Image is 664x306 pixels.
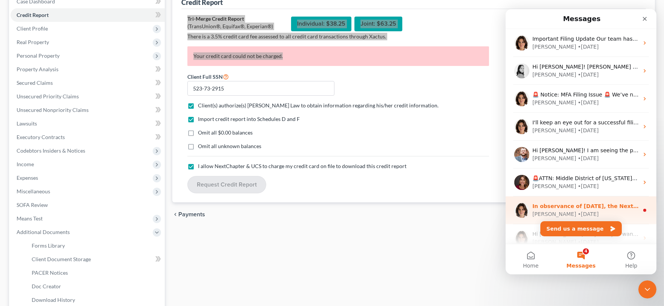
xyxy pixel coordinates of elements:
a: Client Document Storage [26,252,165,266]
span: Download History [32,297,75,303]
a: Unsecured Priority Claims [11,90,165,103]
img: Profile image for Emma [9,110,24,125]
i: chevron_left [172,211,178,217]
div: • [DATE] [72,118,93,125]
div: • [DATE] [72,62,93,70]
button: chevron_left Payments [172,211,205,217]
iframe: Intercom live chat [638,280,656,298]
div: Tri-Merge Credit Report [187,15,273,23]
span: PACER Notices [32,269,68,276]
a: Credit Report [11,8,165,22]
iframe: Intercom live chat [506,9,656,274]
div: • [DATE] [72,145,93,153]
div: Individual: $38.25 [291,17,351,31]
div: [PERSON_NAME] [27,229,71,237]
span: Payments [178,211,205,217]
div: • [DATE] [72,201,93,209]
a: Executory Contracts [11,130,165,144]
span: Messages [61,254,90,259]
span: Home [17,254,33,259]
div: [PERSON_NAME] [27,201,71,209]
span: Client Full SSN [187,73,223,80]
span: Import credit report into Schedules D and F [198,116,300,122]
img: Profile image for Emma [9,222,24,237]
span: Income [17,161,34,167]
a: Doc Creator [26,280,165,293]
span: Expenses [17,174,38,181]
p: There is a 3.5% credit card fee assessed to all credit card transactions through Xactus. [187,33,489,40]
span: Lawsuits [17,120,37,127]
span: Secured Claims [17,80,53,86]
button: Send us a message [35,212,116,227]
span: Help [120,254,132,259]
img: Profile image for Emma [9,82,24,97]
div: • [DATE] [72,173,93,181]
button: Help [101,235,151,265]
a: SOFA Review [11,198,165,212]
span: Executory Contracts [17,134,65,140]
span: I allow NextChapter & UCS to charge my credit card on file to download this credit report [198,163,406,169]
span: Means Test [17,215,43,222]
div: [PERSON_NAME] [27,90,71,98]
span: Omit all unknown balances [198,143,261,149]
span: Client(s) authorize(s) [PERSON_NAME] Law to obtain information regarding his/her credit information. [198,102,439,109]
span: Hi [PERSON_NAME]! I am seeing the portal when I select "View Case in MyChapter" on the Case Dashb... [27,138,626,144]
div: • [DATE] [72,229,93,237]
img: Profile image for Emma [9,194,24,209]
div: Joint: $63.25 [354,17,402,31]
span: Unsecured Priority Claims [17,93,79,99]
span: Client Profile [17,25,48,32]
span: Miscellaneous [17,188,50,194]
a: Property Analysis [11,63,165,76]
span: Personal Property [17,52,60,59]
p: Your credit card could not be charged. [187,46,489,66]
input: XXX-XX-XXXX [187,81,334,96]
span: Property Analysis [17,66,58,72]
span: Client Document Storage [32,256,91,262]
span: Omit all $0.00 balances [198,129,253,136]
div: [PERSON_NAME] [27,118,71,125]
span: Doc Creator [32,283,61,289]
span: SOFA Review [17,202,48,208]
span: Credit Report [17,12,49,18]
button: Request Credit Report [187,176,266,193]
div: (TransUnion®, Equifax®, Experian®) [187,23,273,30]
span: Unsecured Nonpriority Claims [17,107,89,113]
span: Codebtors Insiders & Notices [17,147,85,154]
a: PACER Notices [26,266,165,280]
span: Forms Library [32,242,65,249]
div: [PERSON_NAME] [27,173,71,181]
span: Additional Documents [17,229,70,235]
div: [PERSON_NAME] [27,145,71,153]
span: Real Property [17,39,49,45]
img: Profile image for Katie [9,166,24,181]
img: Profile image for James [9,138,24,153]
a: Lawsuits [11,117,165,130]
a: Forms Library [26,239,165,252]
div: • [DATE] [72,90,93,98]
span: I'll keep an eye out for a successful filing to come through. Please let me know if there's anyth... [27,110,339,116]
a: Secured Claims [11,76,165,90]
div: [PERSON_NAME] [27,62,71,70]
button: Messages [50,235,100,265]
a: Unsecured Nonpriority Claims [11,103,165,117]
